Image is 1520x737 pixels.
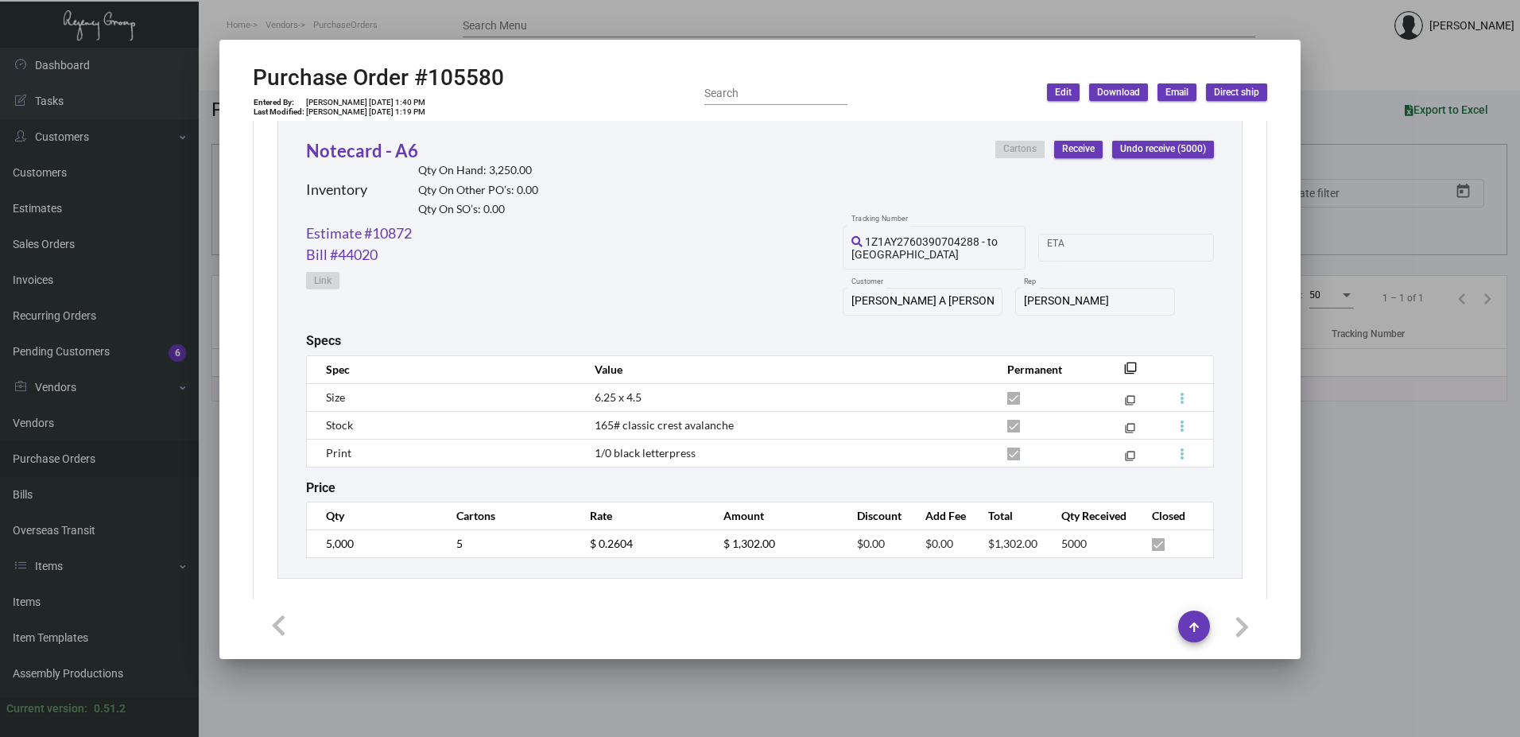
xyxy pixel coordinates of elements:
button: Edit [1047,83,1080,101]
span: $1,302.00 [988,537,1037,550]
h2: Qty On Other PO’s: 0.00 [418,184,538,197]
h2: Price [306,480,335,495]
span: 6.25 x 4.5 [595,390,642,404]
th: Qty [307,502,440,529]
span: Link [314,274,332,288]
th: Cartons [440,502,574,529]
th: Total [972,502,1045,529]
span: Undo receive (5000) [1120,142,1206,156]
th: Permanent [991,355,1100,383]
h2: Purchase Order #105580 [253,64,504,91]
span: 5000 [1061,537,1087,550]
a: Bill #44020 [306,244,378,266]
span: $0.00 [925,537,953,550]
th: Value [579,355,991,383]
td: [PERSON_NAME] [DATE] 1:40 PM [305,98,426,107]
span: $0.00 [857,537,885,550]
mat-icon: filter_none [1124,367,1137,379]
span: Size [326,390,345,404]
mat-icon: filter_none [1125,398,1135,409]
button: Email [1157,83,1196,101]
button: Receive [1054,141,1103,158]
th: Qty Received [1045,502,1136,529]
th: Add Fee [909,502,973,529]
td: Entered By: [253,98,305,107]
span: Download [1097,86,1140,99]
h2: Qty On SO’s: 0.00 [418,203,538,216]
th: Spec [307,355,579,383]
span: Receive [1062,142,1095,156]
div: 0.51.2 [94,700,126,717]
span: Print [326,446,351,460]
button: Direct ship [1206,83,1267,101]
a: Estimate #10872 [306,223,412,244]
button: Link [306,272,339,289]
input: Start date [1047,241,1096,254]
h2: Qty On Hand: 3,250.00 [418,164,538,177]
th: Rate [574,502,708,529]
h2: Specs [306,333,341,348]
button: Cartons [995,141,1045,158]
span: 1/0 black letterpress [595,446,696,460]
span: Email [1165,86,1188,99]
span: 1Z1AY2760390704288 - to [GEOGRAPHIC_DATA] [851,235,998,261]
td: Last Modified: [253,107,305,117]
th: Closed [1136,502,1213,529]
input: End date [1110,241,1186,254]
td: [PERSON_NAME] [DATE] 1:19 PM [305,107,426,117]
span: Stock [326,418,353,432]
span: 165# classic crest avalanche [595,418,734,432]
mat-icon: filter_none [1125,454,1135,464]
th: Amount [708,502,841,529]
th: Discount [841,502,909,529]
button: Download [1089,83,1148,101]
mat-icon: filter_none [1125,426,1135,436]
a: Notecard - A6 [306,140,418,161]
span: Direct ship [1214,86,1259,99]
span: Cartons [1003,142,1037,156]
span: Edit [1055,86,1072,99]
button: Undo receive (5000) [1112,141,1214,158]
div: Current version: [6,700,87,717]
h2: Inventory [306,181,367,199]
